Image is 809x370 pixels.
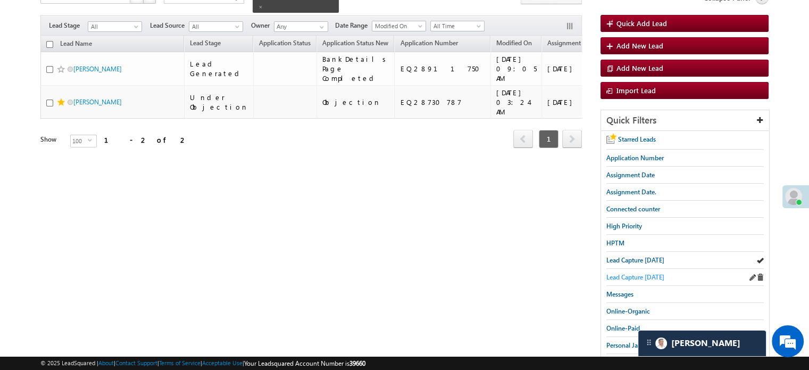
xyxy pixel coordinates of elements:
[606,171,655,179] span: Assignment Date
[606,273,664,281] span: Lead Capture [DATE]
[606,154,664,162] span: Application Number
[606,188,656,196] span: Assignment Date.
[542,37,601,51] a: Assignment Date
[317,37,394,51] a: Application Status New
[395,37,463,51] a: Application Number
[547,64,597,73] div: [DATE]
[606,256,664,264] span: Lead Capture [DATE]
[638,330,766,357] div: carter-dragCarter[PERSON_NAME]
[73,65,122,73] a: [PERSON_NAME]
[190,39,221,47] span: Lead Stage
[115,359,157,366] a: Contact Support
[400,97,486,107] div: EQ28730787
[322,54,390,83] div: BankDetails Page Completed
[189,22,240,31] span: All
[547,97,597,107] div: [DATE]
[46,41,53,48] input: Check all records
[400,39,457,47] span: Application Number
[496,39,532,47] span: Modified On
[606,222,642,230] span: High Priority
[562,130,582,148] span: next
[606,205,660,213] span: Connected counter
[73,98,122,106] a: [PERSON_NAME]
[71,135,88,147] span: 100
[251,21,274,30] span: Owner
[496,54,537,83] div: [DATE] 09:05 AM
[431,21,481,31] span: All Time
[88,22,139,31] span: All
[645,338,653,347] img: carter-drag
[671,338,740,348] span: Carter
[174,5,200,31] div: Minimize live chat window
[335,21,372,30] span: Date Range
[400,64,486,73] div: EQ28911750
[104,134,188,146] div: 1 - 2 of 2
[606,307,650,315] span: Online-Organic
[616,19,667,28] span: Quick Add Lead
[185,37,226,51] a: Lead Stage
[190,59,248,78] div: Lead Generated
[513,130,533,148] span: prev
[606,341,643,349] span: Personal Jan.
[606,290,633,298] span: Messages
[259,39,311,47] span: Application Status
[322,39,388,47] span: Application Status New
[655,338,667,349] img: Carter
[372,21,423,31] span: Modified On
[513,131,533,148] a: prev
[88,138,96,143] span: select
[372,21,426,31] a: Modified On
[55,38,97,52] a: Lead Name
[496,88,537,117] div: [DATE] 03:24 AM
[244,359,365,367] span: Your Leadsquared Account Number is
[547,39,596,47] span: Assignment Date
[145,290,193,304] em: Start Chat
[159,359,201,366] a: Terms of Service
[189,21,243,32] a: All
[322,97,390,107] div: Objection
[616,86,656,95] span: Import Lead
[539,130,558,148] span: 1
[430,21,485,31] a: All Time
[314,22,327,32] a: Show All Items
[491,37,537,51] a: Modified On
[190,93,248,112] div: Under Objection
[254,37,316,51] a: Application Status
[14,98,194,281] textarea: Type your message and hit 'Enter'
[616,63,663,72] span: Add New Lead
[55,56,179,70] div: Chat with us now
[49,21,88,30] span: Lead Stage
[40,135,62,144] div: Show
[606,324,640,332] span: Online-Paid
[88,21,142,32] a: All
[98,359,114,366] a: About
[202,359,243,366] a: Acceptable Use
[618,135,656,143] span: Starred Leads
[18,56,45,70] img: d_60004797649_company_0_60004797649
[40,358,365,368] span: © 2025 LeadSquared | | | | |
[601,110,769,131] div: Quick Filters
[274,21,328,32] input: Type to Search
[150,21,189,30] span: Lead Source
[606,239,624,247] span: HPTM
[616,41,663,50] span: Add New Lead
[349,359,365,367] span: 39660
[562,131,582,148] a: next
